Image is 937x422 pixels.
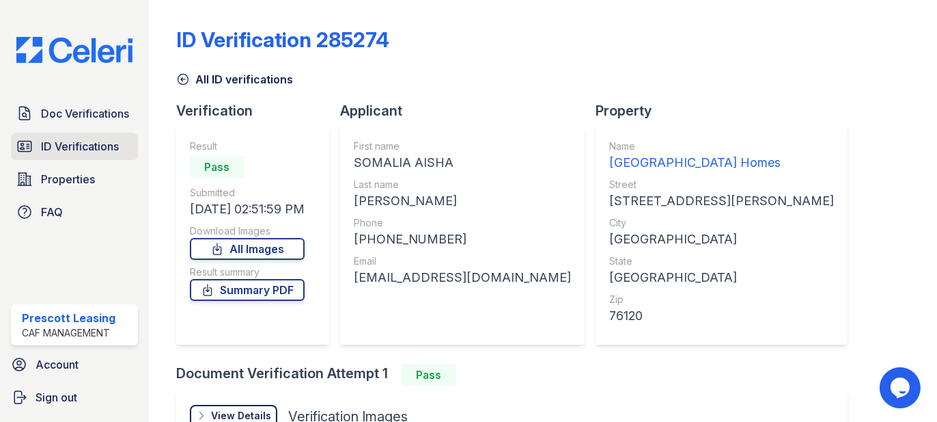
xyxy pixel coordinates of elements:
a: Properties [11,166,138,193]
div: Zip [609,293,834,306]
div: Result [190,140,305,153]
a: Name [GEOGRAPHIC_DATA] Homes [609,140,834,172]
a: All Images [190,238,305,260]
div: State [609,254,834,268]
div: [GEOGRAPHIC_DATA] [609,268,834,287]
span: Doc Verifications [41,105,129,122]
span: Properties [41,171,95,187]
a: ID Verifications [11,133,138,160]
span: FAQ [41,204,63,220]
a: All ID verifications [176,71,293,88]
div: Document Verification Attempt 1 [176,364,858,386]
div: Street [609,178,834,192]
div: 76120 [609,306,834,326]
a: Doc Verifications [11,100,138,127]
div: [GEOGRAPHIC_DATA] Homes [609,153,834,172]
div: Name [609,140,834,153]
span: ID Verifications [41,138,119,155]
a: Account [5,351,143,378]
div: Email [354,254,571,268]
img: CE_Logo_Blue-a8612792a0a2168367f1c8372b55b34899dd931a85d93a1a3d3e32e68fde9ad4.png [5,37,143,63]
div: Verification [176,101,340,120]
a: FAQ [11,198,138,226]
div: [EMAIL_ADDRESS][DOMAIN_NAME] [354,268,571,287]
span: Account [36,356,79,373]
div: CAF Management [22,326,115,340]
div: ID Verification 285274 [176,27,389,52]
div: First name [354,140,571,153]
span: Sign out [36,389,77,406]
div: City [609,216,834,230]
iframe: chat widget [880,367,923,408]
div: Last name [354,178,571,192]
div: Submitted [190,186,305,200]
div: Pass [190,156,244,178]
div: Property [596,101,858,120]
div: Prescott Leasing [22,310,115,326]
a: Summary PDF [190,279,305,301]
div: [STREET_ADDRESS][PERSON_NAME] [609,192,834,211]
div: Phone [354,216,571,230]
div: Result summary [190,265,305,279]
div: SOMALIA AISHA [354,153,571,172]
div: Pass [402,364,456,386]
div: Download Images [190,224,305,238]
a: Sign out [5,384,143,411]
div: [PHONE_NUMBER] [354,230,571,249]
div: [GEOGRAPHIC_DATA] [609,230,834,249]
div: [DATE] 02:51:59 PM [190,200,305,219]
div: [PERSON_NAME] [354,192,571,211]
div: Applicant [340,101,596,120]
